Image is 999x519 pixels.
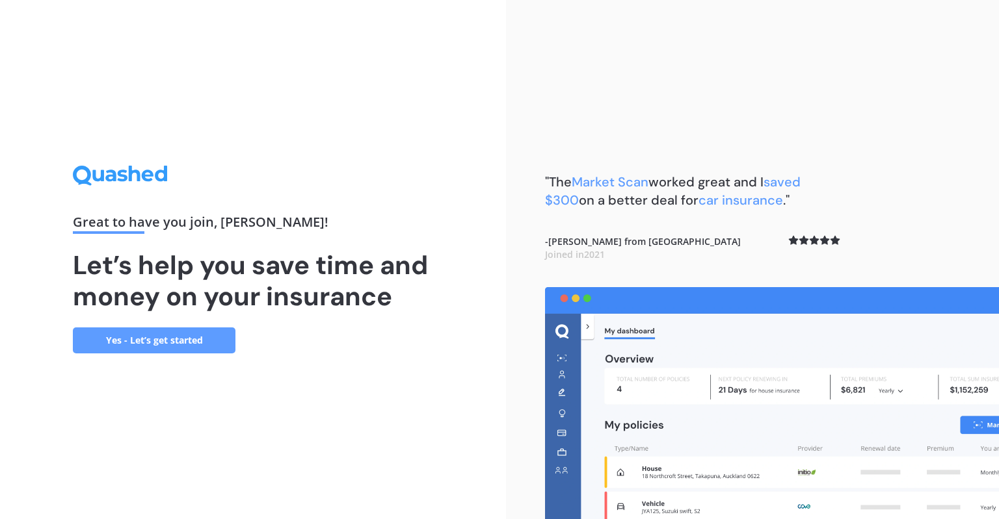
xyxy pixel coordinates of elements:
b: - [PERSON_NAME] from [GEOGRAPHIC_DATA] [545,235,741,260]
span: Joined in 2021 [545,248,605,260]
b: "The worked great and I on a better deal for ." [545,173,801,209]
h1: Let’s help you save time and money on your insurance [73,249,433,312]
img: dashboard.webp [545,287,999,519]
div: Great to have you join , [PERSON_NAME] ! [73,216,433,234]
span: Market Scan [572,173,648,190]
a: Yes - Let’s get started [73,327,235,353]
span: saved $300 [545,173,801,209]
span: car insurance [699,192,783,209]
